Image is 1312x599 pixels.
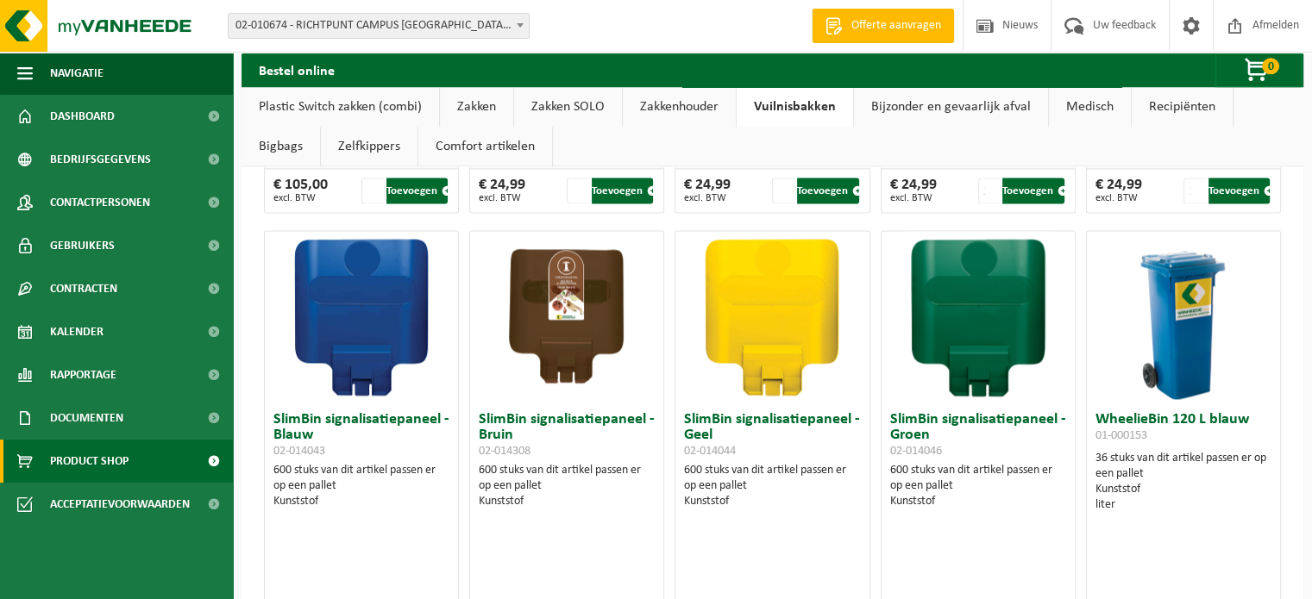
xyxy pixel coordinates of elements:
a: Zakkenhouder [623,87,736,127]
div: Kunststof [273,494,449,509]
div: Kunststof [1095,482,1271,497]
input: 1 [361,178,385,203]
a: Medisch [1049,87,1131,127]
button: Toevoegen [386,178,448,203]
h3: WheelieBin 120 L blauw [1095,412,1271,446]
span: Rapportage [50,353,116,396]
a: Recipiënten [1132,87,1233,127]
span: excl. BTW [1095,193,1142,203]
span: Kalender [50,310,104,353]
button: Toevoegen [592,178,653,203]
span: excl. BTW [273,193,328,203]
img: 02-014046 [892,231,1064,403]
div: € 105,00 [273,178,328,203]
img: 02-014044 [686,231,858,403]
div: € 24,99 [684,178,731,203]
div: Kunststof [479,494,655,509]
span: Contactpersonen [50,181,150,224]
a: Zakken SOLO [514,87,622,127]
div: liter [1095,497,1271,513]
h3: SlimBin signalisatiepaneel - Bruin [479,412,655,459]
a: Vuilnisbakken [737,87,853,127]
span: Dashboard [50,95,115,138]
span: 02-010674 - RICHTPUNT CAMPUS ZOTTEGEM - ZOTTEGEM [228,13,530,39]
div: € 24,99 [890,178,937,203]
img: 02-014308 [480,231,653,403]
span: 01-000153 [1095,429,1147,442]
input: 1 [772,178,795,203]
span: excl. BTW [684,193,731,203]
a: Comfort artikelen [418,127,552,166]
span: 02-010674 - RICHTPUNT CAMPUS ZOTTEGEM - ZOTTEGEM [229,14,529,38]
input: 1 [1183,178,1207,203]
span: Contracten [50,267,117,310]
h3: SlimBin signalisatiepaneel - Groen [890,412,1066,459]
div: Kunststof [890,494,1066,509]
a: Bigbags [242,127,320,166]
div: 600 stuks van dit artikel passen er op een pallet [890,463,1066,509]
span: 02-014043 [273,445,325,458]
input: 1 [978,178,1001,203]
h3: SlimBin signalisatiepaneel - Blauw [273,412,449,459]
span: 02-014044 [684,445,736,458]
div: Kunststof [684,494,860,509]
button: Toevoegen [1208,178,1270,203]
div: € 24,99 [1095,178,1142,203]
div: 600 stuks van dit artikel passen er op een pallet [273,463,449,509]
span: Documenten [50,396,123,440]
h2: Bestel online [242,53,352,86]
a: Bijzonder en gevaarlijk afval [854,87,1048,127]
span: excl. BTW [890,193,937,203]
div: € 24,99 [479,178,525,203]
button: Toevoegen [797,178,858,203]
button: Toevoegen [1002,178,1064,203]
img: 01-000153 [1097,231,1270,403]
span: excl. BTW [479,193,525,203]
a: Zakken [440,87,513,127]
span: 02-014308 [479,445,530,458]
a: Plastic Switch zakken (combi) [242,87,439,127]
img: 02-014043 [275,231,448,403]
span: Navigatie [50,52,104,95]
div: 36 stuks van dit artikel passen er op een pallet [1095,451,1271,513]
a: Zelfkippers [321,127,417,166]
span: Gebruikers [50,224,115,267]
div: 600 stuks van dit artikel passen er op een pallet [479,463,655,509]
span: 0 [1262,58,1279,74]
h3: SlimBin signalisatiepaneel - Geel [684,412,860,459]
span: 02-014046 [890,445,942,458]
a: Offerte aanvragen [812,9,954,43]
span: Bedrijfsgegevens [50,138,151,181]
button: 0 [1215,53,1302,87]
span: Acceptatievoorwaarden [50,483,190,526]
input: 1 [567,178,590,203]
span: Offerte aanvragen [847,17,945,34]
span: Product Shop [50,440,129,483]
div: 600 stuks van dit artikel passen er op een pallet [684,463,860,509]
